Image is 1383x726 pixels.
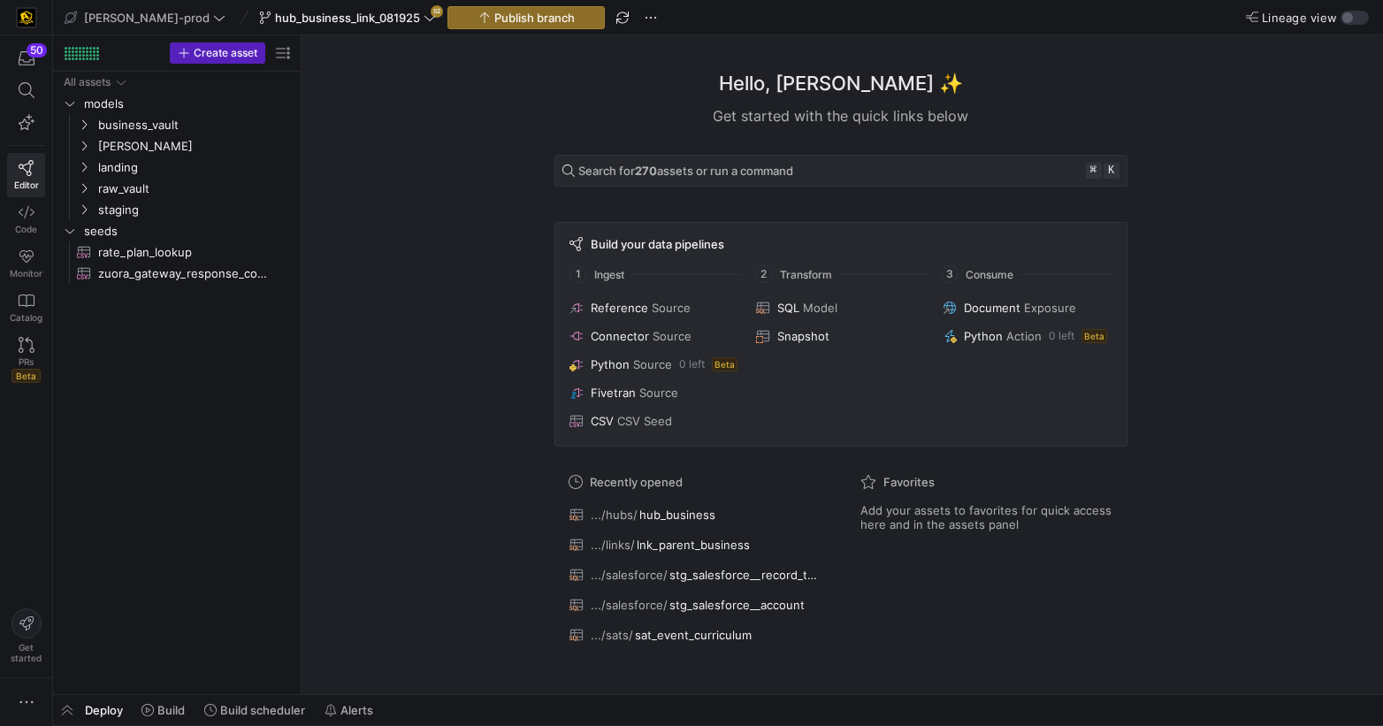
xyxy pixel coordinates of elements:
[60,241,294,263] a: rate_plan_lookup​​​​​​
[566,410,742,432] button: CSVCSV Seed
[566,382,742,403] button: FivetranSource
[591,568,668,582] span: .../salesforce/
[60,72,294,93] div: Press SPACE to select this row.
[565,623,825,646] button: .../sats/sat_event_curriculum
[591,237,724,251] span: Build your data pipelines
[98,264,273,284] span: zuora_gateway_response_codes​​​​​​
[98,179,291,199] span: raw_vault
[19,356,34,367] span: PRs
[98,242,273,263] span: rate_plan_lookup​​​​​​
[220,703,305,717] span: Build scheduler
[7,601,45,670] button: Getstarted
[7,241,45,286] a: Monitor
[10,312,42,323] span: Catalog
[591,301,648,315] span: Reference
[719,69,963,98] h1: Hello, [PERSON_NAME] ✨
[1086,163,1102,179] kbd: ⌘
[196,695,313,725] button: Build scheduler
[652,301,691,315] span: Source
[60,6,230,29] button: [PERSON_NAME]-prod
[11,642,42,663] span: Get started
[7,42,45,74] button: 50
[494,11,575,25] span: Publish branch
[565,563,825,586] button: .../salesforce/stg_salesforce__record_type
[98,157,291,178] span: landing
[7,153,45,197] a: Editor
[565,533,825,556] button: .../links/lnk_parent_business
[1262,11,1337,25] span: Lineage view
[679,358,705,371] span: 0 left
[939,325,1115,347] button: PythonAction0 leftBeta
[60,135,294,157] div: Press SPACE to select this row.
[591,598,668,612] span: .../salesforce/
[7,3,45,33] a: https://storage.googleapis.com/y42-prod-data-exchange/images/uAsz27BndGEK0hZWDFeOjoxA7jCwgK9jE472...
[669,598,805,612] span: stg_salesforce__account
[591,538,635,552] span: .../links/
[60,220,294,241] div: Press SPACE to select this row.
[98,200,291,220] span: staging
[85,703,123,717] span: Deploy
[84,94,291,114] span: models
[653,329,691,343] span: Source
[964,301,1020,315] span: Document
[64,76,111,88] div: All assets
[712,357,737,371] span: Beta
[134,695,193,725] button: Build
[340,703,373,717] span: Alerts
[566,297,742,318] button: ReferenceSource
[7,197,45,241] a: Code
[617,414,672,428] span: CSV Seed
[591,414,614,428] span: CSV
[60,263,294,284] a: zuora_gateway_response_codes​​​​​​
[60,114,294,135] div: Press SPACE to select this row.
[566,354,742,375] button: PythonSource0 leftBeta
[194,47,257,59] span: Create asset
[1024,301,1076,315] span: Exposure
[591,386,636,400] span: Fivetran
[565,593,825,616] button: .../salesforce/stg_salesforce__account
[639,386,678,400] span: Source
[60,241,294,263] div: Press SPACE to select this row.
[591,329,649,343] span: Connector
[883,475,935,489] span: Favorites
[939,297,1115,318] button: DocumentExposure
[84,221,291,241] span: seeds
[60,263,294,284] div: Press SPACE to select this row.
[157,703,185,717] span: Build
[803,301,837,315] span: Model
[635,628,752,642] span: sat_event_curriculum
[447,6,605,29] button: Publish branch
[27,43,47,57] div: 50
[964,329,1003,343] span: Python
[554,155,1127,187] button: Search for270assets or run a command⌘k
[637,538,750,552] span: lnk_parent_business
[753,325,928,347] button: Snapshot
[7,330,45,390] a: PRsBeta
[554,105,1127,126] div: Get started with the quick links below
[566,325,742,347] button: ConnectorSource
[11,369,41,383] span: Beta
[18,9,35,27] img: https://storage.googleapis.com/y42-prod-data-exchange/images/uAsz27BndGEK0hZWDFeOjoxA7jCwgK9jE472...
[60,199,294,220] div: Press SPACE to select this row.
[565,503,825,526] button: .../hubs/hub_business
[669,568,821,582] span: stg_salesforce__record_type
[639,508,715,522] span: hub_business
[860,503,1113,531] span: Add your assets to favorites for quick access here and in the assets panel
[60,157,294,178] div: Press SPACE to select this row.
[98,136,291,157] span: [PERSON_NAME]
[255,6,440,29] button: hub_business_link_081925
[777,329,829,343] span: Snapshot
[60,93,294,114] div: Press SPACE to select this row.
[591,628,633,642] span: .../sats/
[15,224,37,234] span: Code
[275,11,420,25] span: hub_business_link_081925
[60,178,294,199] div: Press SPACE to select this row.
[1104,163,1119,179] kbd: k
[591,508,638,522] span: .../hubs/
[1006,329,1042,343] span: Action
[753,297,928,318] button: SQLModel
[635,164,657,178] strong: 270
[14,180,39,190] span: Editor
[633,357,672,371] span: Source
[98,115,291,135] span: business_vault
